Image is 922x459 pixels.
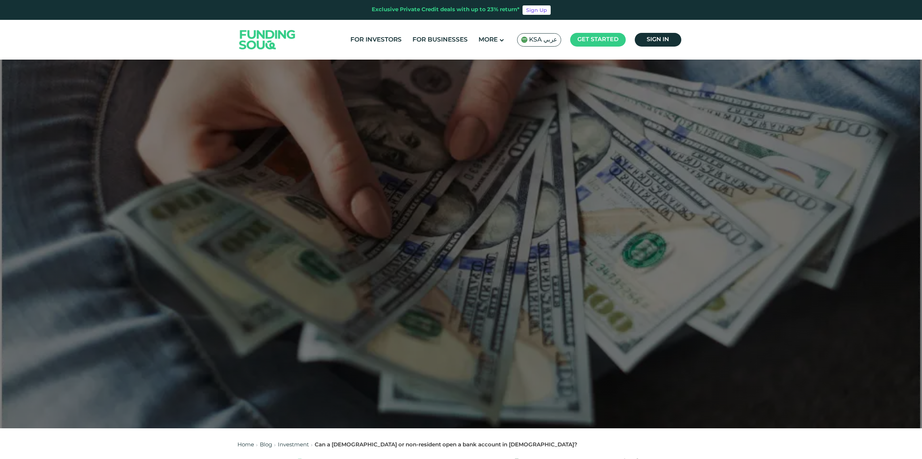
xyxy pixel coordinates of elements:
img: Logo [232,22,303,58]
a: Sign Up [523,5,551,15]
span: Sign in [647,37,669,42]
a: Sign in [635,33,681,47]
a: Home [237,442,254,447]
a: Blog [260,442,272,447]
a: For Investors [349,34,403,46]
div: Can a [DEMOGRAPHIC_DATA] or non-resident open a bank account in [DEMOGRAPHIC_DATA]? [315,441,577,449]
span: Get started [577,37,619,42]
a: For Businesses [411,34,469,46]
a: Investment [278,442,309,447]
span: More [479,37,498,43]
div: Exclusive Private Credit deals with up to 23% return* [372,6,520,14]
img: SA Flag [521,36,528,43]
span: KSA عربي [529,36,557,44]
